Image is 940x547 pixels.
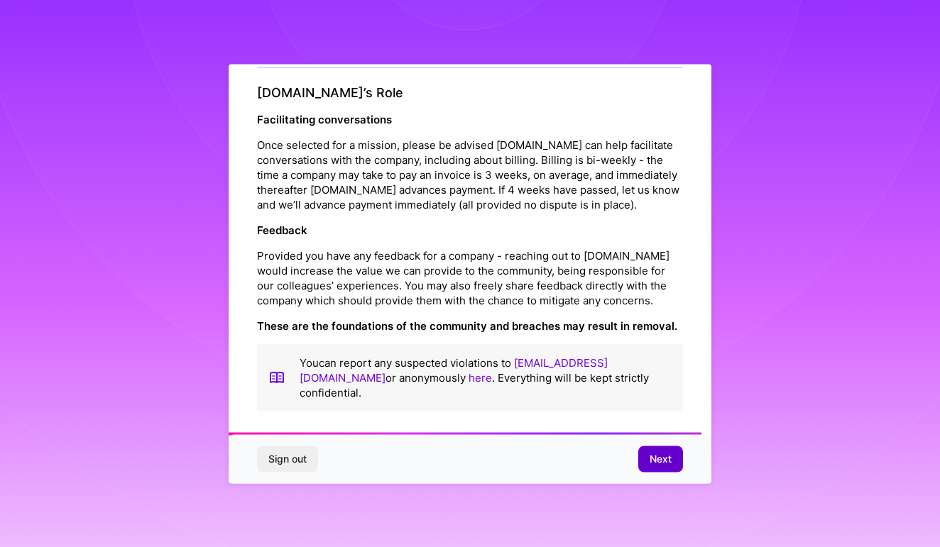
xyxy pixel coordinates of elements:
a: [EMAIL_ADDRESS][DOMAIN_NAME] [300,355,608,384]
a: here [469,370,492,384]
button: Sign out [257,446,318,472]
p: Once selected for a mission, please be advised [DOMAIN_NAME] can help facilitate conversations wi... [257,137,683,211]
strong: Feedback [257,223,307,236]
p: Provided you have any feedback for a company - reaching out to [DOMAIN_NAME] would increase the v... [257,248,683,307]
strong: These are the foundations of the community and breaches may result in removal. [257,319,677,332]
span: Sign out [268,452,307,466]
p: You can report any suspected violations to or anonymously . Everything will be kept strictly conf... [300,355,672,399]
span: Next [650,452,672,466]
h4: [DOMAIN_NAME]’s Role [257,85,683,101]
img: book icon [268,355,285,399]
button: Next [638,446,683,472]
strong: Facilitating conversations [257,112,392,126]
